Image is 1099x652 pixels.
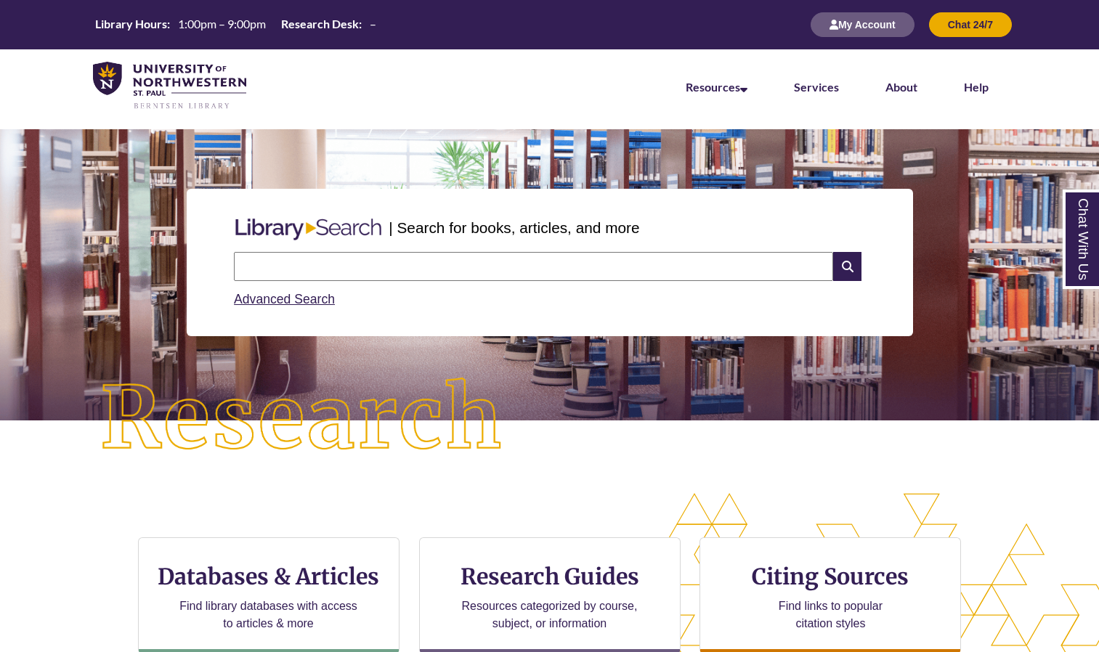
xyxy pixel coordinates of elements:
[370,17,376,30] span: –
[234,292,335,306] a: Advanced Search
[89,16,382,33] a: Hours Today
[93,62,246,110] img: UNWSP Library Logo
[686,80,747,94] a: Resources
[833,252,861,281] i: Search
[174,598,363,632] p: Find library databases with access to articles & more
[275,16,364,32] th: Research Desk:
[964,80,989,94] a: Help
[742,563,920,590] h3: Citing Sources
[929,18,1012,30] a: Chat 24/7
[150,563,387,590] h3: Databases & Articles
[760,598,901,632] p: Find links to popular citation styles
[794,80,839,94] a: Services
[929,12,1012,37] button: Chat 24/7
[811,12,915,37] button: My Account
[178,17,266,30] span: 1:00pm – 9:00pm
[55,333,550,505] img: Research
[228,213,389,246] img: Libary Search
[89,16,172,32] th: Library Hours:
[389,216,639,239] p: | Search for books, articles, and more
[455,598,644,632] p: Resources categorized by course, subject, or information
[431,563,668,590] h3: Research Guides
[89,16,382,32] table: Hours Today
[885,80,917,94] a: About
[811,18,915,30] a: My Account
